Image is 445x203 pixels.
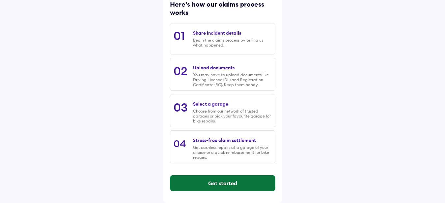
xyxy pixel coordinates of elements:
[193,65,235,71] div: Upload documents
[174,100,187,115] div: 03
[170,175,275,191] button: Get started
[193,101,228,107] div: Select a garage
[193,30,241,36] div: Share incident details
[174,64,187,78] div: 02
[174,28,185,43] div: 01
[193,137,256,143] div: Stress-free claim settlement
[193,145,271,160] div: Get cashless repairs at a garage of your choice or a quick reimbursement for bike repairs.
[193,109,271,123] div: Choose from our network of trusted garages or pick your favourite garage for bike repairs.
[174,137,186,150] div: 04
[193,72,271,87] div: You may have to upload documents like Driving Licence (DL) and Registration Certificate (RC). Kee...
[193,38,271,48] div: Begin the claims process by telling us what happened.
